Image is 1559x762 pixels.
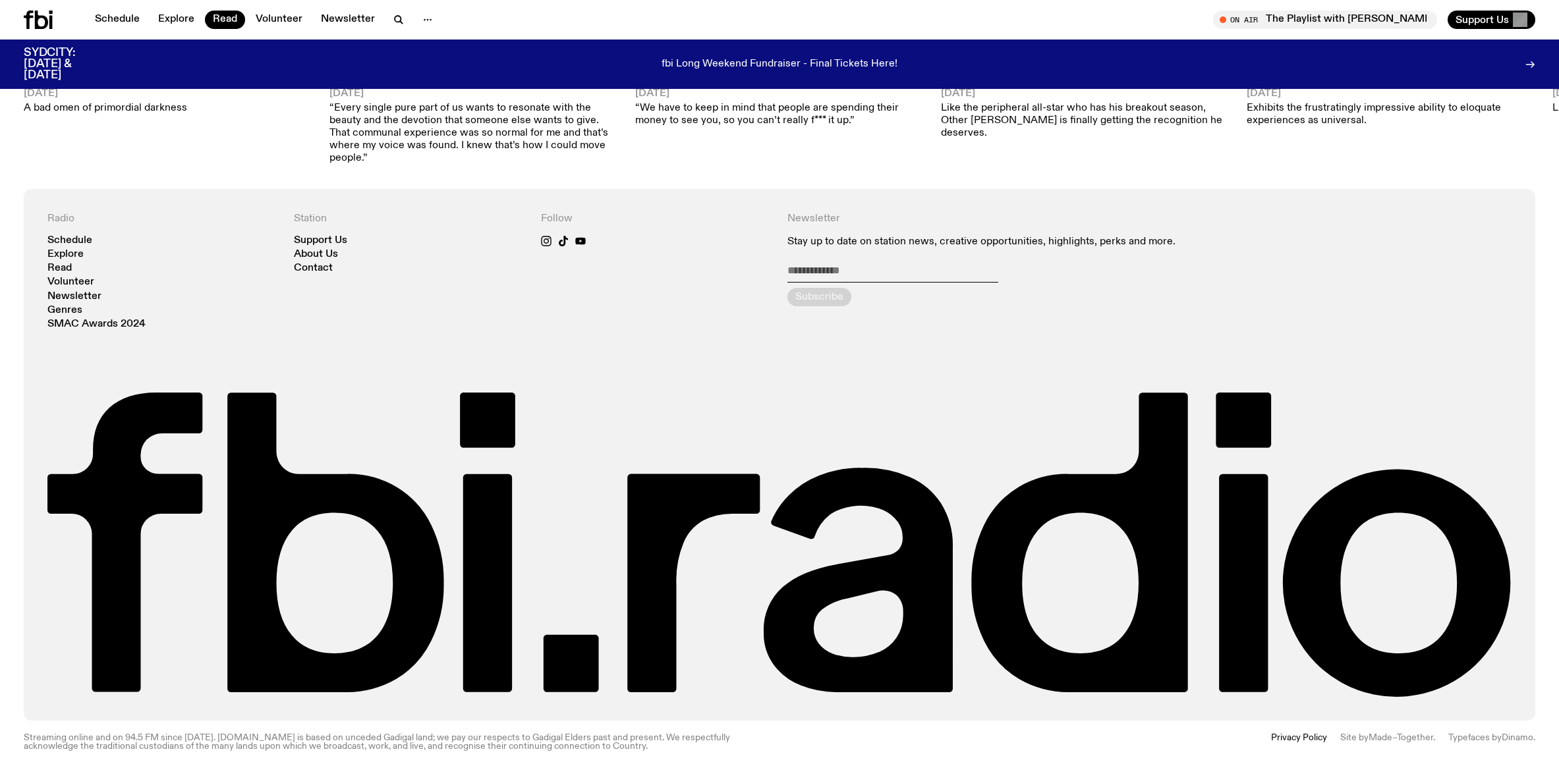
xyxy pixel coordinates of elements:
a: Genres [47,306,82,315]
span: [DATE] [24,89,187,99]
a: Other [PERSON_NAME][DATE]Like the peripheral all-star who has his breakout season, Other [PERSON_... [941,76,1232,140]
a: Dinamo [1502,733,1533,742]
a: Aarti Jadu[DATE]“Every single pure part of us wants to resonate with the beauty and the devotion ... [329,76,621,165]
button: Support Us [1448,11,1535,29]
h3: SYDCITY: [DATE] & [DATE] [24,47,108,81]
a: Newsletter [47,292,101,302]
a: Read [47,263,72,273]
p: “We have to keep in mind that people are spending their money to see you, so you can’t really f**... [635,102,926,127]
a: Newsletter [313,11,383,29]
h4: Station [294,213,524,225]
a: About Us [294,250,338,259]
span: Support Us [1456,14,1509,26]
p: Exhibits the frustratingly impressive ability to eloquate experiences as universal. [1247,102,1538,127]
p: Streaming online and on 94.5 FM since [DATE]. [DOMAIN_NAME] is based on unceded Gadigal land; we ... [24,734,772,751]
a: Read [205,11,245,29]
p: A bad omen of primordial darkness [24,102,187,115]
a: Explore [150,11,202,29]
span: . [1533,733,1535,742]
h4: Follow [541,213,772,225]
h4: Newsletter [787,213,1265,225]
a: Volunteer [248,11,310,29]
a: Solo Career[DATE]Exhibits the frustratingly impressive ability to eloquate experiences as universal. [1247,76,1538,127]
h4: Radio [47,213,278,225]
a: SMAC Awards 2024 [47,319,146,329]
button: Subscribe [787,288,851,306]
p: Like the peripheral all-star who has his breakout season, Other [PERSON_NAME] is finally getting ... [941,102,1232,140]
a: Volunteer [47,277,94,287]
span: . [1433,733,1435,742]
a: Support Us [294,236,347,246]
span: [DATE] [1247,89,1538,99]
p: fbi Long Weekend Fundraiser - Final Tickets Here! [662,59,897,70]
a: Privacy Policy [1271,734,1327,751]
p: “Every single pure part of us wants to resonate with the beauty and the devotion that someone els... [329,102,621,165]
a: Schedule [87,11,148,29]
a: Schedule [47,236,92,246]
span: [DATE] [635,89,926,99]
span: Typefaces by [1448,733,1502,742]
a: Explore [47,250,84,259]
a: S.C.U.M[DATE]A bad omen of primordial darkness [24,76,187,115]
button: On AirThe Playlist with [PERSON_NAME] and Raf [1213,11,1437,29]
span: [DATE] [941,89,1232,99]
p: Stay up to date on station news, creative opportunities, highlights, perks and more. [787,236,1265,248]
span: [DATE] [329,89,621,99]
a: Contact [294,263,333,273]
a: Made–Together [1369,733,1433,742]
a: Shock Corridor[DATE]“We have to keep in mind that people are spending their money to see you, so ... [635,76,926,127]
span: Site by [1340,733,1369,742]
